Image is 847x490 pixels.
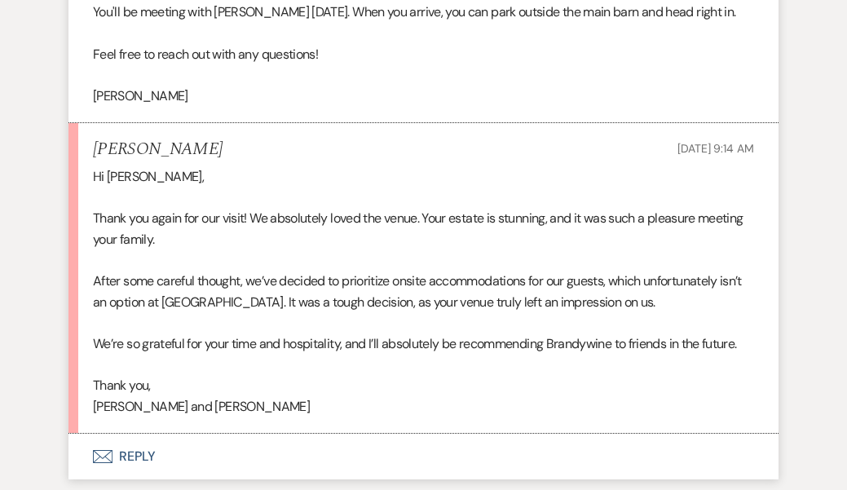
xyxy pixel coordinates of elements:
[93,375,754,396] p: Thank you,
[93,2,754,23] p: You'll be meeting with [PERSON_NAME] [DATE]. When you arrive, you can park outside the main barn ...
[93,86,754,107] p: [PERSON_NAME]
[93,139,223,160] h5: [PERSON_NAME]
[93,166,754,188] p: Hi [PERSON_NAME],
[93,333,754,355] p: We’re so grateful for your time and hospitality, and I’ll absolutely be recommending Brandywine t...
[93,44,754,65] p: Feel free to reach out with any questions!
[93,396,754,417] p: [PERSON_NAME] and [PERSON_NAME]
[93,271,754,312] p: After some careful thought, we’ve decided to prioritize onsite accommodations for our guests, whi...
[677,141,754,156] span: [DATE] 9:14 AM
[93,208,754,249] p: Thank you again for our visit! We absolutely loved the venue. Your estate is stunning, and it was...
[68,434,779,479] button: Reply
